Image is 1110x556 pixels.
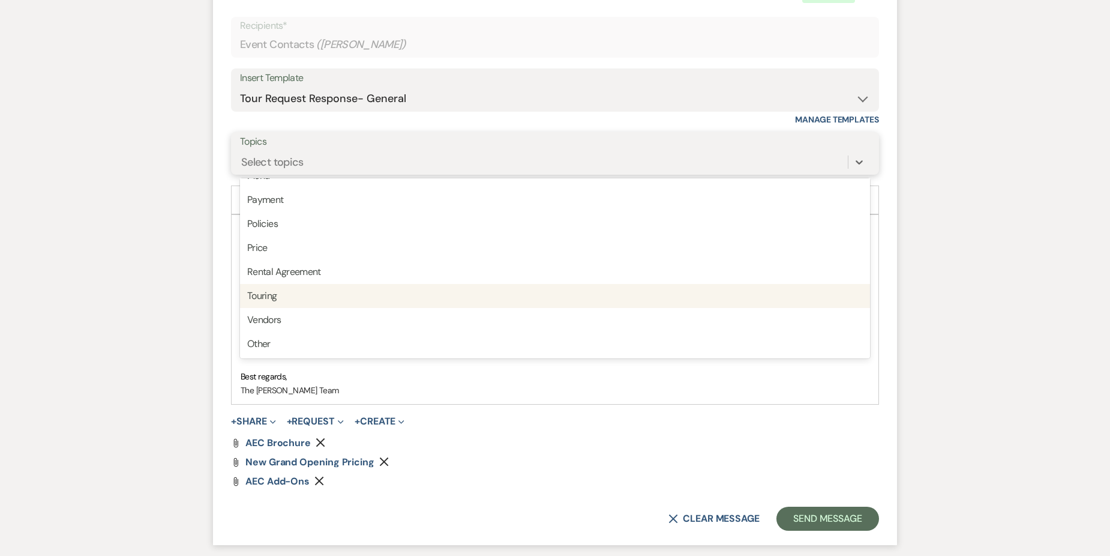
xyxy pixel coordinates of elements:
[240,332,870,356] div: Other
[355,417,404,426] button: Create
[245,458,374,467] a: New Grand Opening Pricing
[245,456,374,468] span: New Grand Opening Pricing
[245,438,311,448] a: AEC Brochure
[240,260,870,284] div: Rental Agreement
[245,475,310,488] span: AEC Add-Ons
[240,133,870,151] label: Topics
[245,477,310,486] a: AEC Add-Ons
[231,417,276,426] button: Share
[240,33,870,56] div: Event Contacts
[240,212,870,236] div: Policies
[240,188,870,212] div: Payment
[245,437,311,449] span: AEC Brochure
[240,308,870,332] div: Vendors
[287,417,292,426] span: +
[776,507,879,531] button: Send Message
[241,154,304,170] div: Select topics
[231,417,236,426] span: +
[316,37,406,53] span: ( [PERSON_NAME] )
[240,18,870,34] p: Recipients*
[241,384,869,397] p: The [PERSON_NAME] Team
[795,114,879,125] a: Manage Templates
[241,371,287,382] span: Best regards,
[668,514,760,524] button: Clear message
[287,417,344,426] button: Request
[240,284,870,308] div: Touring
[240,236,870,260] div: Price
[355,417,360,426] span: +
[240,70,870,87] div: Insert Template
